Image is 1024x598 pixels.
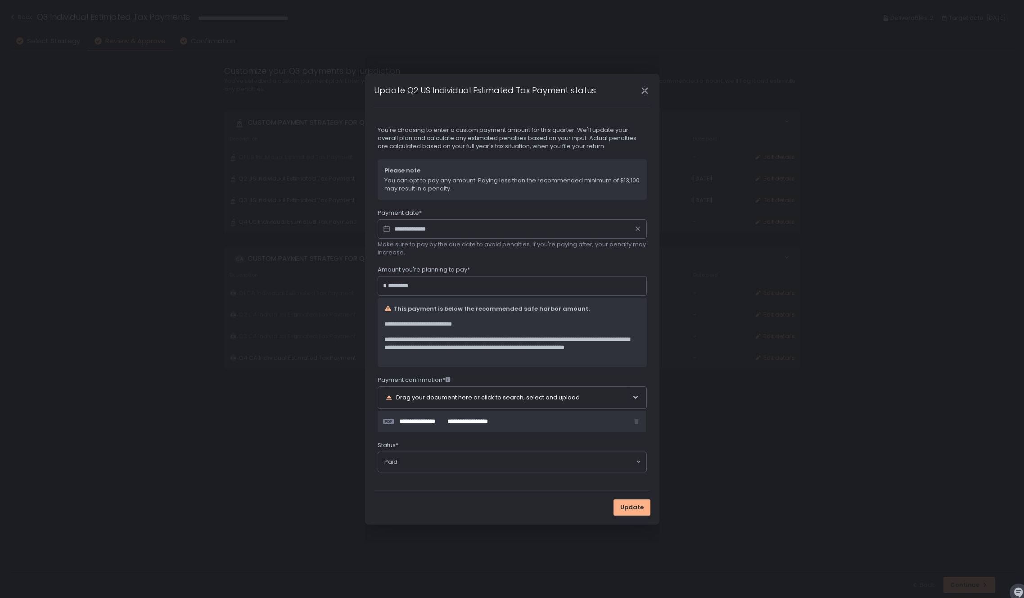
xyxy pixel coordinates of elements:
[378,266,470,274] span: Amount you're planning to pay*
[397,458,636,467] input: Search for option
[620,503,644,512] span: Update
[378,441,398,449] span: Status*
[378,209,422,217] span: Payment date*
[378,219,647,239] input: Datepicker input
[384,458,397,466] span: Paid
[631,86,659,96] div: Close
[378,126,647,150] span: You're choosing to enter a custom payment amount for this quarter. We'll update your overall plan...
[374,84,596,96] h1: Update Q2 US Individual Estimated Tax Payment status
[393,305,590,313] span: This payment is below the recommended safe harbor amount.
[378,240,647,257] span: Make sure to pay by the due date to avoid penalties. If you're paying after, your penalty may inc...
[384,167,640,175] span: Please note
[378,452,646,472] div: Search for option
[384,177,640,193] span: You can opt to pay any amount. Paying less than the recommended minimum of $13,100 may result in ...
[613,499,650,516] button: Update
[378,376,451,384] span: Payment confirmation*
